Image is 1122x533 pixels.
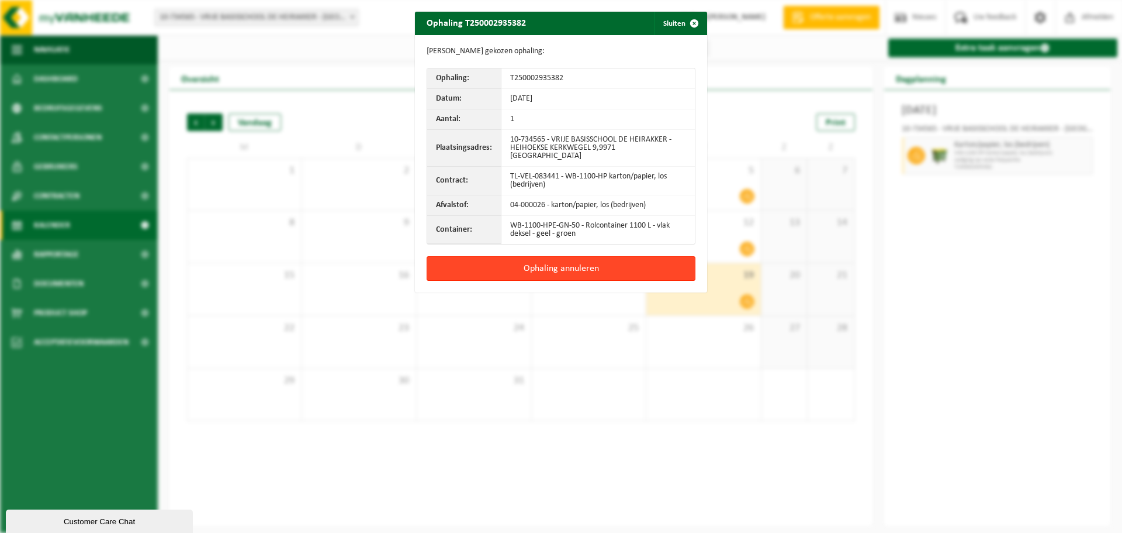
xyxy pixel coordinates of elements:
[427,47,695,56] p: [PERSON_NAME] gekozen ophaling:
[415,12,538,34] h2: Ophaling T250002935382
[501,68,695,89] td: T250002935382
[427,195,501,216] th: Afvalstof:
[501,216,695,244] td: WB-1100-HPE-GN-50 - Rolcontainer 1100 L - vlak deksel - geel - groen
[654,12,706,35] button: Sluiten
[427,68,501,89] th: Ophaling:
[427,130,501,167] th: Plaatsingsadres:
[427,109,501,130] th: Aantal:
[427,167,501,195] th: Contract:
[6,507,195,533] iframe: chat widget
[501,109,695,130] td: 1
[427,256,695,281] button: Ophaling annuleren
[501,195,695,216] td: 04-000026 - karton/papier, los (bedrijven)
[501,167,695,195] td: TL-VEL-083441 - WB-1100-HP karton/papier, los (bedrijven)
[427,89,501,109] th: Datum:
[501,130,695,167] td: 10-734565 - VRIJE BASISSCHOOL DE HEIRAKKER - HEIHOEKSE KERKWEGEL 9,9971 [GEOGRAPHIC_DATA]
[501,89,695,109] td: [DATE]
[427,216,501,244] th: Container:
